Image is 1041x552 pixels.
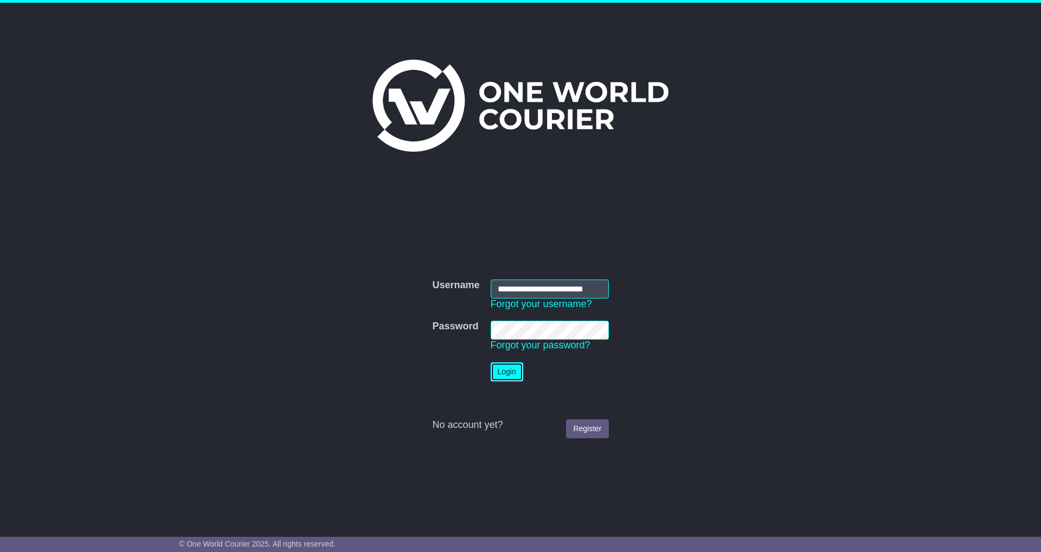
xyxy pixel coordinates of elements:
[432,321,478,333] label: Password
[491,362,523,381] button: Login
[372,60,669,152] img: One World
[179,540,336,548] span: © One World Courier 2025. All rights reserved.
[566,419,608,438] a: Register
[432,280,479,291] label: Username
[432,419,608,431] div: No account yet?
[491,298,592,309] a: Forgot your username?
[491,340,590,350] a: Forgot your password?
